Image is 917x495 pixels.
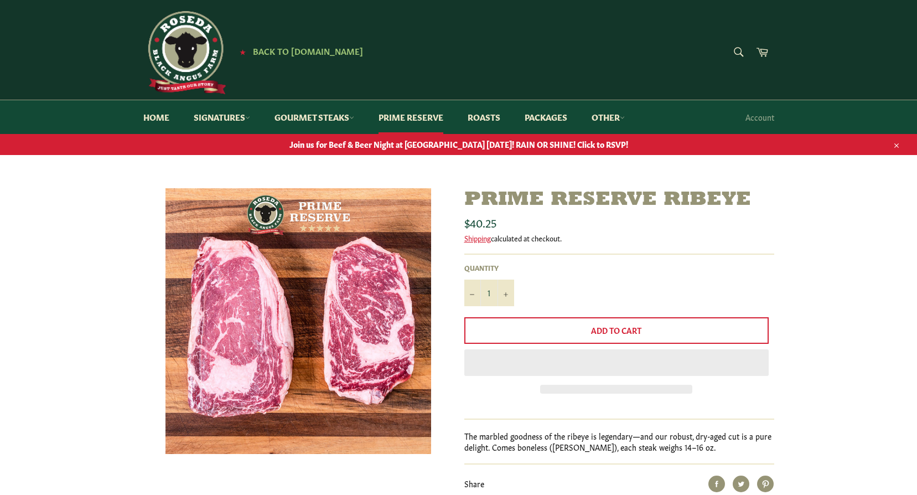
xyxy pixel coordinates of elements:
span: Back to [DOMAIN_NAME] [253,45,363,56]
a: Other [581,100,636,134]
img: Prime Reserve Ribeye [165,188,431,454]
button: Add to Cart [464,317,769,344]
h1: Prime Reserve Ribeye [464,188,774,212]
a: Signatures [183,100,261,134]
a: Home [132,100,180,134]
div: calculated at checkout. [464,233,774,243]
img: Roseda Beef [143,11,226,94]
a: ★ Back to [DOMAIN_NAME] [234,47,363,56]
a: Account [740,101,780,133]
button: Reduce item quantity by one [464,280,481,306]
a: Gourmet Steaks [263,100,365,134]
a: Prime Reserve [367,100,454,134]
span: Add to Cart [591,324,641,336]
span: Share [464,478,484,489]
span: $40.25 [464,214,496,230]
button: Increase item quantity by one [498,280,514,306]
a: Roasts [457,100,511,134]
label: Quantity [464,263,514,272]
a: Shipping [464,233,491,243]
a: Packages [514,100,578,134]
p: The marbled goodness of the ribeye is legendary—and our robust, dry-aged cut is a pure delight. C... [464,431,774,452]
span: ★ [240,47,246,56]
